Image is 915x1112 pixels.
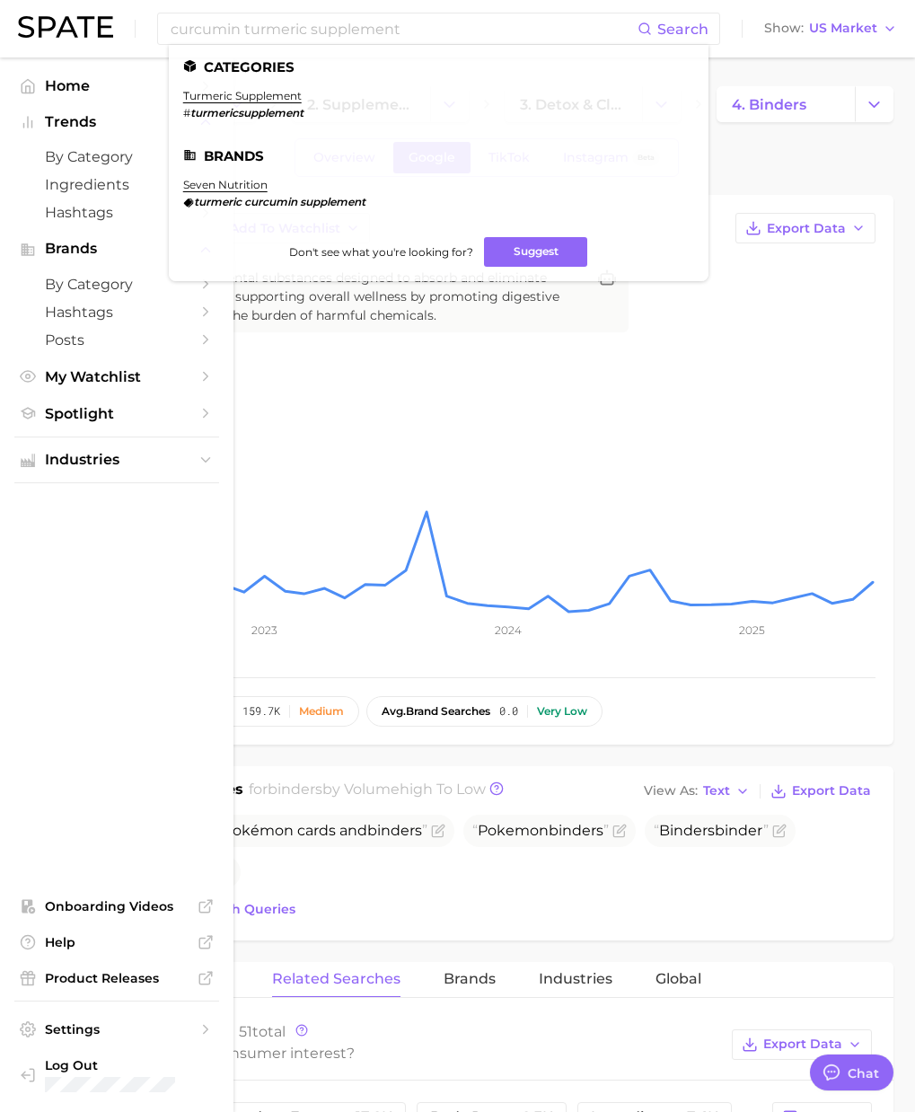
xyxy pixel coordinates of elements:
span: Global [655,971,701,987]
button: Export Data [732,1029,872,1060]
span: 0.0 [499,705,518,718]
span: Settings [45,1021,189,1037]
span: brand searches [382,705,490,718]
span: Binders [659,822,715,839]
button: Flag as miscategorized or irrelevant [612,824,627,838]
span: Text [703,786,730,796]
span: binder [654,822,769,839]
a: Posts [14,326,219,354]
tspan: 2023 [251,623,277,637]
button: Flag as miscategorized or irrelevant [772,824,787,838]
button: Export Data [735,213,875,243]
span: Ingredients [45,176,189,193]
span: Show [764,23,804,33]
a: Help [14,929,219,956]
input: Search here for a brand, industry, or ingredient [169,13,638,44]
button: Export Data [766,779,875,804]
a: Log out. Currently logged in with e-mail yumi.toki@spate.nyc. [14,1052,219,1098]
a: by Category [14,143,219,171]
span: # [183,106,190,119]
span: Trends [45,114,189,130]
span: Pokémon cards and [217,822,427,839]
button: Change Category [855,86,893,122]
span: by Category [45,276,189,293]
span: Brands [45,241,189,257]
a: Hashtags [14,199,219,226]
em: curcumin [244,195,297,208]
span: 4. binders [732,96,806,113]
img: SPATE [18,16,113,38]
div: Medium [299,705,344,718]
span: Related Searches [272,971,400,987]
span: Hashtags [45,204,189,221]
a: Home [14,72,219,100]
span: high to low [400,781,486,798]
span: Don't see what you're looking for? [289,245,473,259]
abbr: average [382,704,406,718]
span: Product Releases [45,970,189,986]
a: Onboarding Videos [14,893,219,920]
button: avg.brand searches0.0Very low [366,696,603,727]
li: Categories [183,59,694,75]
a: My Watchlist [14,363,219,391]
span: Spotlight [45,405,189,422]
span: Hashtags [45,304,189,321]
button: Suggest [484,237,587,267]
div: Very low [537,705,587,718]
a: Hashtags [14,298,219,326]
span: Export Data [767,221,846,236]
span: by Category [45,148,189,165]
button: Trends [14,109,219,136]
span: Export Data [792,783,871,799]
tspan: 2024 [495,623,522,637]
span: Pokemon [472,822,609,839]
button: Flag as miscategorized or irrelevant [431,824,445,838]
span: total [239,1023,286,1040]
button: Brands [14,235,219,262]
a: Spotlight [14,400,219,428]
span: Industries [539,971,612,987]
a: Settings [14,1016,219,1043]
span: 159.7k [242,705,280,718]
span: binders [268,781,322,798]
span: Home [45,77,189,94]
span: View As [644,786,698,796]
span: binders [367,822,422,839]
span: Help [45,934,189,950]
a: Ingredients [14,171,219,199]
tspan: 2025 [739,623,765,637]
li: Brands [183,148,694,163]
a: Product Releases [14,965,219,992]
span: Export Data [763,1037,842,1052]
em: turmericsupplement [190,106,304,119]
span: Onboarding Videos [45,898,189,914]
span: Log Out [45,1057,205,1073]
h2: for by Volume [249,779,486,804]
button: Industries [14,446,219,473]
span: My Watchlist [45,368,189,385]
span: Brands [444,971,496,987]
span: Industries [45,452,189,468]
span: Posts [45,331,189,349]
em: supplement [300,195,365,208]
em: turmeric [194,195,242,208]
span: binders [549,822,603,839]
button: View AsText [639,780,754,803]
button: ShowUS Market [760,17,902,40]
div: What is driving consumer interest? [101,1041,723,1065]
span: 51 [239,1023,252,1040]
span: US Market [809,23,877,33]
span: Binders are supplemental substances designed to absorb and eliminate toxins from the body, suppor... [97,269,585,325]
a: 4. binders [717,86,855,122]
a: seven nutrition [183,178,268,191]
a: by Category [14,270,219,298]
span: Search [657,21,708,38]
a: turmeric supplement [183,89,302,102]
